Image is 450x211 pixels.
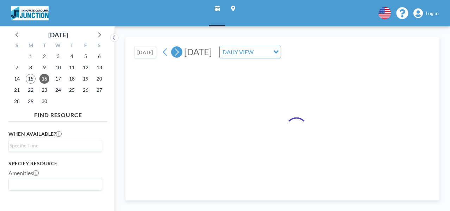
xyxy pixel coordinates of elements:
[81,74,90,84] span: Friday, September 19, 2025
[26,74,36,84] span: Monday, September 15, 2025
[10,180,98,189] input: Search for option
[12,63,22,72] span: Sunday, September 7, 2025
[51,41,65,51] div: W
[94,51,104,61] span: Saturday, September 6, 2025
[39,74,49,84] span: Tuesday, September 16, 2025
[8,170,39,177] label: Amenities
[10,41,24,51] div: S
[9,140,102,151] div: Search for option
[65,41,79,51] div: T
[24,41,38,51] div: M
[26,85,36,95] span: Monday, September 22, 2025
[12,96,22,106] span: Sunday, September 28, 2025
[220,46,281,58] div: Search for option
[79,41,92,51] div: F
[48,30,68,40] div: [DATE]
[39,63,49,72] span: Tuesday, September 9, 2025
[92,41,106,51] div: S
[134,46,156,58] button: [DATE]
[426,10,439,17] span: Log in
[81,85,90,95] span: Friday, September 26, 2025
[8,109,108,119] h4: FIND RESOURCE
[8,160,102,167] h3: Specify resource
[39,96,49,106] span: Tuesday, September 30, 2025
[53,51,63,61] span: Wednesday, September 3, 2025
[12,85,22,95] span: Sunday, September 21, 2025
[184,46,212,57] span: [DATE]
[67,85,77,95] span: Thursday, September 25, 2025
[53,85,63,95] span: Wednesday, September 24, 2025
[67,74,77,84] span: Thursday, September 18, 2025
[11,6,49,20] img: organization-logo
[81,63,90,72] span: Friday, September 12, 2025
[26,96,36,106] span: Monday, September 29, 2025
[9,178,102,190] div: Search for option
[413,8,439,18] a: Log in
[81,51,90,61] span: Friday, September 5, 2025
[10,142,98,149] input: Search for option
[53,74,63,84] span: Wednesday, September 17, 2025
[26,51,36,61] span: Monday, September 1, 2025
[12,74,22,84] span: Sunday, September 14, 2025
[38,41,51,51] div: T
[67,63,77,72] span: Thursday, September 11, 2025
[94,74,104,84] span: Saturday, September 20, 2025
[94,85,104,95] span: Saturday, September 27, 2025
[26,63,36,72] span: Monday, September 8, 2025
[39,51,49,61] span: Tuesday, September 2, 2025
[256,47,269,57] input: Search for option
[67,51,77,61] span: Thursday, September 4, 2025
[53,63,63,72] span: Wednesday, September 10, 2025
[39,85,49,95] span: Tuesday, September 23, 2025
[8,196,60,203] label: How many people?
[221,47,255,57] span: DAILY VIEW
[94,63,104,72] span: Saturday, September 13, 2025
